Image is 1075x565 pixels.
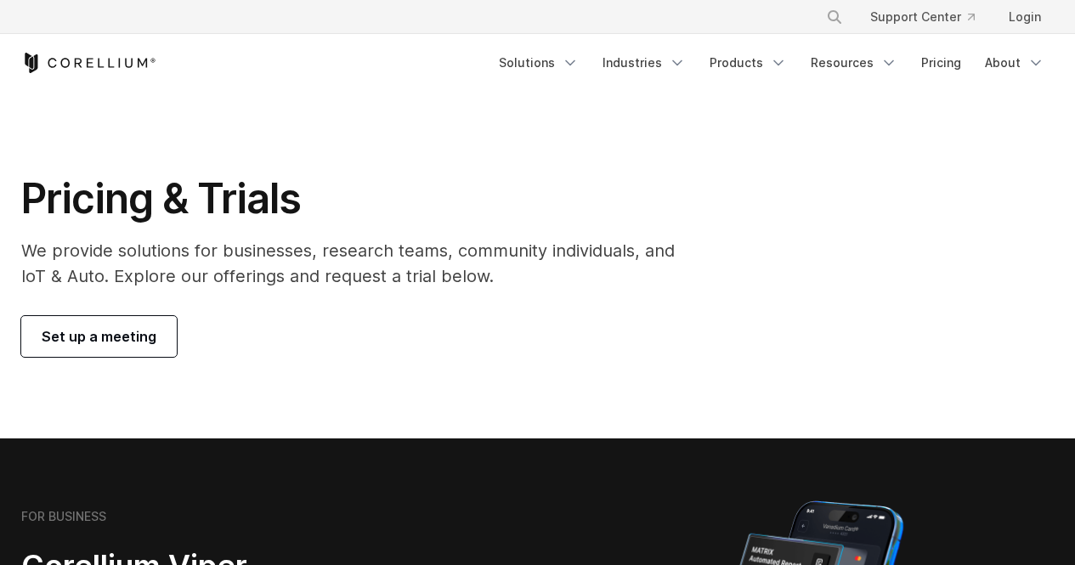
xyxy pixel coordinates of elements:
[489,48,1055,78] div: Navigation Menu
[592,48,696,78] a: Industries
[21,509,106,524] h6: FOR BUSINESS
[21,173,699,224] h1: Pricing & Trials
[699,48,797,78] a: Products
[857,2,988,32] a: Support Center
[801,48,908,78] a: Resources
[489,48,589,78] a: Solutions
[995,2,1055,32] a: Login
[911,48,971,78] a: Pricing
[21,316,177,357] a: Set up a meeting
[975,48,1055,78] a: About
[21,238,699,289] p: We provide solutions for businesses, research teams, community individuals, and IoT & Auto. Explo...
[806,2,1055,32] div: Navigation Menu
[42,326,156,347] span: Set up a meeting
[819,2,850,32] button: Search
[21,53,156,73] a: Corellium Home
